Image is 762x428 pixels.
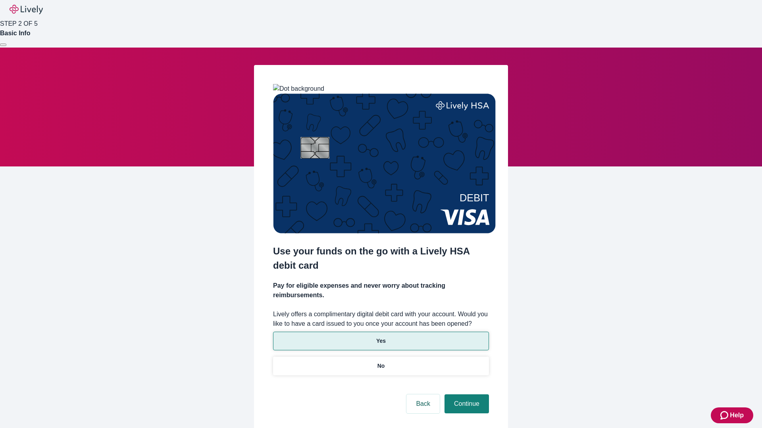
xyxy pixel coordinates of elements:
[273,281,489,300] h4: Pay for eligible expenses and never worry about tracking reimbursements.
[273,357,489,375] button: No
[273,84,324,94] img: Dot background
[10,5,43,14] img: Lively
[730,411,744,420] span: Help
[377,362,385,370] p: No
[273,310,489,329] label: Lively offers a complimentary digital debit card with your account. Would you like to have a card...
[273,332,489,350] button: Yes
[720,411,730,420] svg: Zendesk support icon
[444,394,489,413] button: Continue
[711,407,753,423] button: Zendesk support iconHelp
[273,244,489,273] h2: Use your funds on the go with a Lively HSA debit card
[273,94,496,233] img: Debit card
[376,337,386,345] p: Yes
[406,394,440,413] button: Back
